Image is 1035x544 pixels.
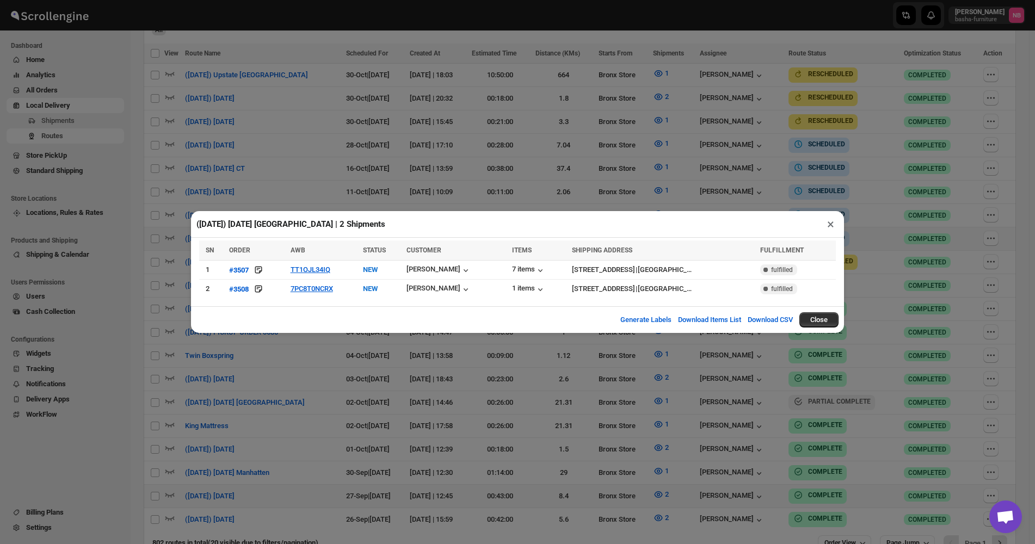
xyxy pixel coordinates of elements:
[760,246,804,254] span: FULFILLMENT
[196,219,385,230] h2: ([DATE]) [DATE] [GEOGRAPHIC_DATA] | 2 Shipments
[229,264,249,275] button: #3507
[771,265,793,274] span: fulfilled
[572,283,635,294] div: [STREET_ADDRESS]
[572,246,632,254] span: SHIPPING ADDRESS
[799,312,839,327] button: Close
[614,309,678,331] button: Generate Labels
[229,266,249,274] div: #3507
[291,246,305,254] span: AWB
[406,246,441,254] span: CUSTOMER
[206,246,214,254] span: SN
[512,284,546,295] button: 1 items
[229,246,250,254] span: ORDER
[638,264,692,275] div: [GEOGRAPHIC_DATA]
[291,285,333,293] button: 7PC8T0NCRX
[363,246,386,254] span: STATUS
[512,265,546,276] button: 7 items
[823,217,839,232] button: ×
[406,284,471,295] button: [PERSON_NAME]
[638,283,692,294] div: [GEOGRAPHIC_DATA]
[291,265,330,274] button: TT1OJL34IQ
[363,285,378,293] span: NEW
[771,285,793,293] span: fulfilled
[572,264,754,275] div: |
[363,265,378,274] span: NEW
[572,283,754,294] div: |
[671,309,748,331] button: Download Items List
[229,283,249,294] button: #3508
[741,309,799,331] button: Download CSV
[229,285,249,293] div: #3508
[199,261,226,280] td: 1
[989,500,1022,533] div: Open chat
[406,265,471,276] button: [PERSON_NAME]
[572,264,635,275] div: [STREET_ADDRESS]
[512,246,532,254] span: ITEMS
[199,280,226,299] td: 2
